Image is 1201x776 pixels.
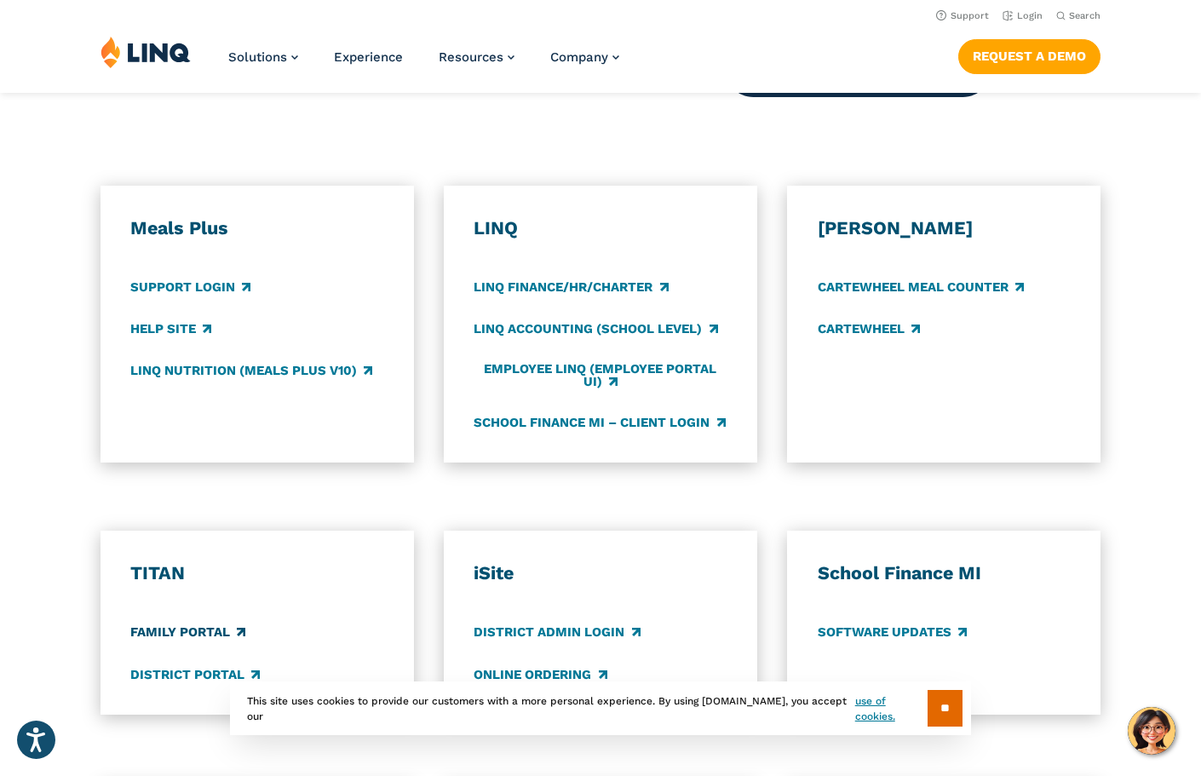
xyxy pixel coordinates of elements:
[550,49,619,65] a: Company
[474,624,640,642] a: District Admin Login
[818,278,1024,296] a: CARTEWHEEL Meal Counter
[130,624,245,642] a: Family Portal
[228,36,619,92] nav: Primary Navigation
[474,278,668,296] a: LINQ Finance/HR/Charter
[130,278,250,296] a: Support Login
[101,36,191,68] img: LINQ | K‑12 Software
[130,362,372,381] a: LINQ Nutrition (Meals Plus v10)
[1128,707,1175,755] button: Hello, have a question? Let’s chat.
[230,681,971,735] div: This site uses cookies to provide our customers with a more personal experience. By using [DOMAIN...
[474,665,606,684] a: Online Ordering
[1003,10,1043,21] a: Login
[439,49,503,65] span: Resources
[334,49,403,65] a: Experience
[1069,10,1100,21] span: Search
[855,693,928,724] a: use of cookies.
[1056,9,1100,22] button: Open Search Bar
[958,39,1100,73] a: Request a Demo
[228,49,298,65] a: Solutions
[130,665,260,684] a: District Portal
[474,413,725,432] a: School Finance MI – Client Login
[474,361,727,389] a: Employee LINQ (Employee Portal UI)
[130,561,383,585] h3: TITAN
[818,561,1071,585] h3: School Finance MI
[130,216,383,240] h3: Meals Plus
[550,49,608,65] span: Company
[130,320,211,339] a: Help Site
[474,320,717,339] a: LINQ Accounting (school level)
[818,624,967,642] a: Software Updates
[439,49,514,65] a: Resources
[474,216,727,240] h3: LINQ
[228,49,287,65] span: Solutions
[818,320,920,339] a: CARTEWHEEL
[474,561,727,585] h3: iSite
[958,36,1100,73] nav: Button Navigation
[936,10,989,21] a: Support
[818,216,1071,240] h3: [PERSON_NAME]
